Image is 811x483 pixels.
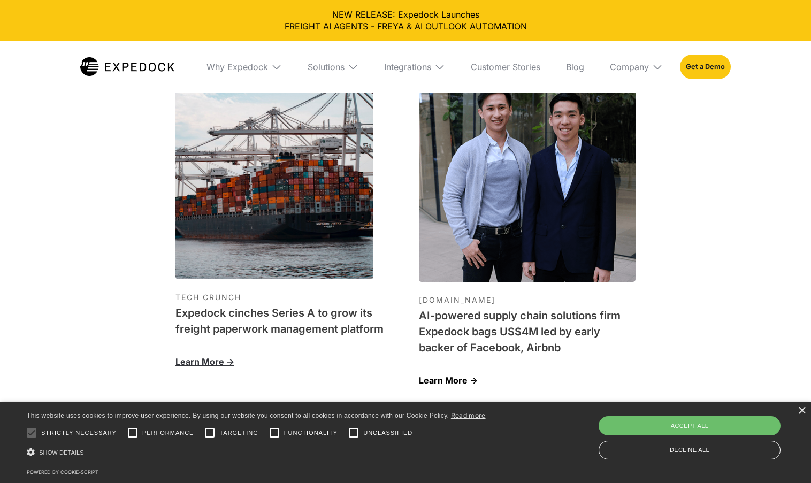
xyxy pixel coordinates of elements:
a: Get a Demo [680,55,731,79]
div: [DOMAIN_NAME] [419,293,636,308]
div: Integrations [376,41,454,93]
a: TECH CRUNCHExpedock cinches Series A to grow its freight paperwork management platformLearn More -> [175,65,392,388]
div: NEW RELEASE: Expedock Launches [9,9,802,33]
h1: AI-powered supply chain solutions firm Expedock bags US$4M led by early backer of Facebook, Airbnb [419,308,636,356]
span: Unclassified [363,428,412,438]
div: Decline all [599,441,781,459]
a: E27.CO Thumbnail[DOMAIN_NAME]AI-powered supply chain solutions firm Expedock bags US$4M led by ea... [419,65,636,388]
span: Performance [142,428,194,438]
div: Learn More -> [419,373,636,388]
div: Learn More -> [175,354,392,369]
div: Why Expedock [206,62,268,72]
a: Blog [557,41,593,93]
img: E27.CO Thumbnail [419,65,636,282]
div: TECH CRUNCH [175,290,392,305]
span: Show details [39,449,84,456]
div: Integrations [384,62,431,72]
a: Read more [451,411,486,419]
span: Strictly necessary [41,428,117,438]
span: Targeting [219,428,258,438]
a: Powered by cookie-script [27,469,98,475]
div: Solutions [308,62,345,72]
div: Company [610,62,649,72]
h1: Expedock cinches Series A to grow its freight paperwork management platform [175,305,392,337]
a: Customer Stories [462,41,549,93]
span: Functionality [284,428,338,438]
div: Accept all [599,416,781,435]
div: Company [601,41,671,93]
span: This website uses cookies to improve user experience. By using our website you consent to all coo... [27,412,449,419]
a: FREIGHT AI AGENTS - FREYA & AI OUTLOOK AUTOMATION [9,20,802,32]
div: Solutions [299,41,367,93]
iframe: Chat Widget [628,367,811,483]
div: Show details [27,445,486,460]
div: Why Expedock [198,41,290,93]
